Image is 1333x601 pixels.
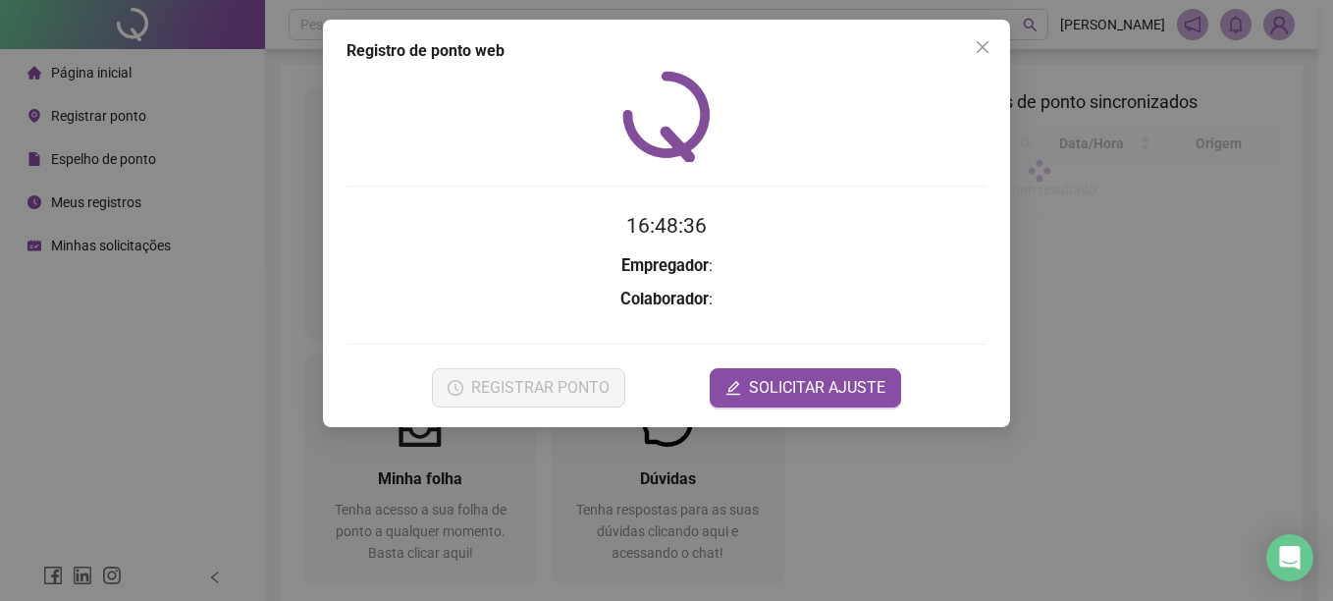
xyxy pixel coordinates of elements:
[967,31,998,63] button: Close
[1266,534,1313,581] div: Open Intercom Messenger
[432,368,625,408] button: REGISTRAR PONTO
[710,368,901,408] button: editSOLICITAR AJUSTE
[347,39,986,63] div: Registro de ponto web
[975,39,990,55] span: close
[626,214,707,238] time: 16:48:36
[347,253,986,279] h3: :
[347,287,986,312] h3: :
[621,256,709,275] strong: Empregador
[620,290,709,308] strong: Colaborador
[725,380,741,396] span: edit
[749,376,885,400] span: SOLICITAR AJUSTE
[622,71,711,162] img: QRPoint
